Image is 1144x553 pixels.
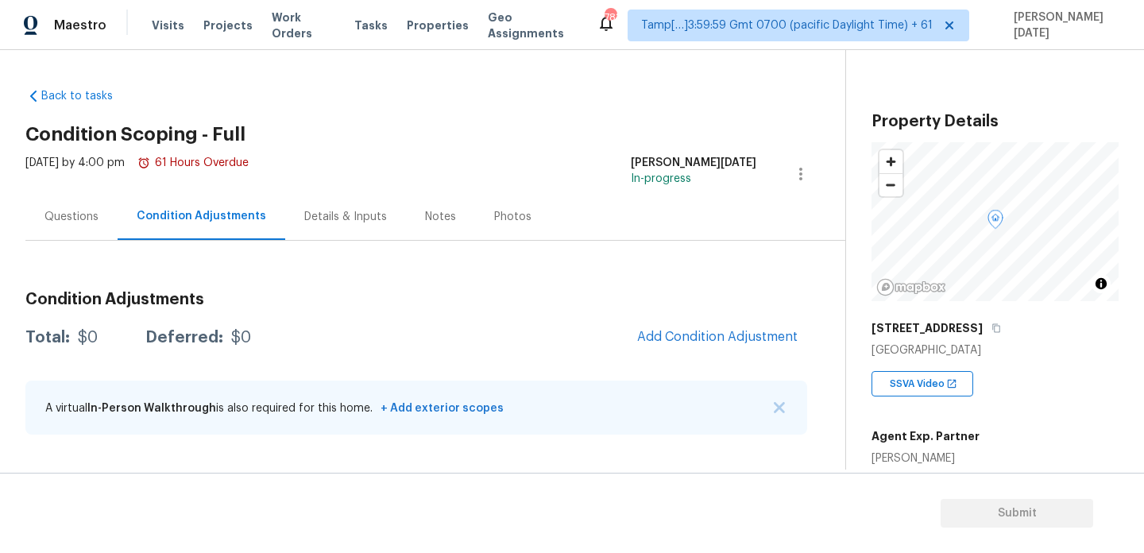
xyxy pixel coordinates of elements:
[137,157,249,168] span: 61 Hours Overdue
[304,209,387,225] div: Details & Inputs
[872,428,980,444] h5: Agent Exp. Partner
[231,330,251,346] div: $0
[641,17,933,33] span: Tamp[…]3:59:59 Gmt 0700 (pacific Daylight Time) + 61
[152,17,184,33] span: Visits
[879,174,902,196] span: Zoom out
[628,320,807,354] button: Add Condition Adjustment
[54,17,106,33] span: Maestro
[872,342,1119,358] div: [GEOGRAPHIC_DATA]
[25,126,845,142] h2: Condition Scoping - Full
[879,173,902,196] button: Zoom out
[774,402,785,413] img: X Button Icon
[272,10,335,41] span: Work Orders
[876,278,946,296] a: Mapbox homepage
[25,88,178,104] a: Back to tasks
[488,10,578,41] span: Geo Assignments
[872,451,980,466] div: [PERSON_NAME]
[425,209,456,225] div: Notes
[879,150,902,173] button: Zoom in
[605,10,616,25] div: 783
[494,209,531,225] div: Photos
[407,17,469,33] span: Properties
[946,378,957,389] img: Open In New Icon
[354,20,388,31] span: Tasks
[376,403,504,414] span: + Add exterior scopes
[1096,275,1106,292] span: Toggle attribution
[203,17,253,33] span: Projects
[872,371,973,396] div: SSVA Video
[631,173,691,184] span: In-progress
[25,330,70,346] div: Total:
[25,292,807,307] h3: Condition Adjustments
[1007,10,1120,41] span: [PERSON_NAME][DATE]
[872,142,1119,301] canvas: Map
[872,114,1119,130] h3: Property Details
[25,155,249,193] div: [DATE] by 4:00 pm
[987,210,1003,234] div: Map marker
[45,400,504,416] p: A virtual is also required for this home.
[771,400,787,416] button: X Button Icon
[87,403,216,414] span: In-Person Walkthrough
[78,330,98,346] div: $0
[145,330,223,346] div: Deferred:
[872,320,983,336] h5: [STREET_ADDRESS]
[44,209,99,225] div: Questions
[890,376,951,392] span: SSVA Video
[637,330,798,344] span: Add Condition Adjustment
[989,321,1003,335] button: Copy Address
[137,208,266,224] div: Condition Adjustments
[631,155,756,171] div: [PERSON_NAME][DATE]
[1092,274,1111,293] button: Toggle attribution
